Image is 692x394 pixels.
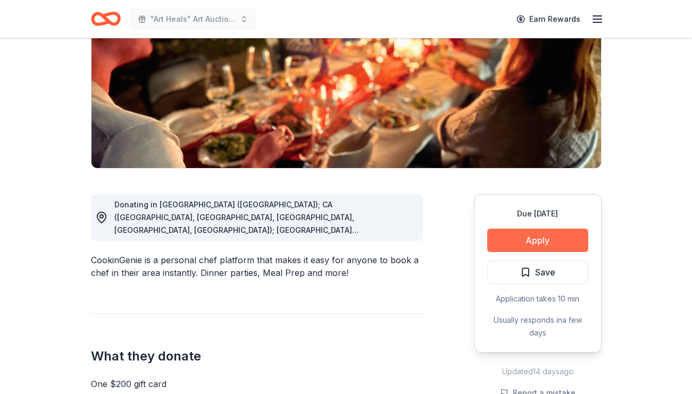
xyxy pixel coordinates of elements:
[487,229,588,252] button: Apply
[474,365,602,378] div: Updated 14 days ago
[151,13,236,26] span: "Art Heals" Art Auction 10th Annual
[91,6,121,31] a: Home
[91,348,423,365] h2: What they donate
[487,261,588,284] button: Save
[129,9,257,30] button: "Art Heals" Art Auction 10th Annual
[487,314,588,339] div: Usually responds in a few days
[510,10,587,29] a: Earn Rewards
[535,265,555,279] span: Save
[91,378,423,390] div: One $200 gift card
[91,254,423,279] div: CookinGenie is a personal chef platform that makes it easy for anyone to book a chef in their are...
[487,292,588,305] div: Application takes 10 min
[487,207,588,220] div: Due [DATE]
